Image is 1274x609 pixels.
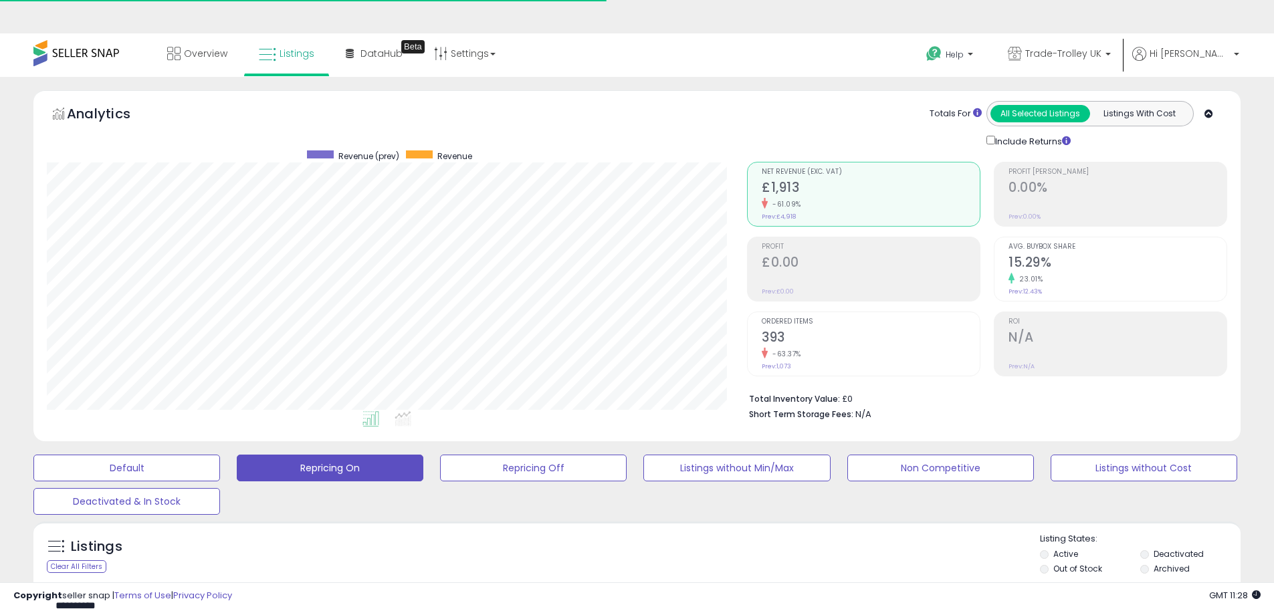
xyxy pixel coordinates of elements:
button: Non Competitive [847,455,1034,481]
button: Default [33,455,220,481]
small: Prev: N/A [1008,362,1035,370]
h2: 0.00% [1008,180,1227,198]
a: Help [916,35,986,77]
span: DataHub [360,47,403,60]
button: Listings without Cost [1051,455,1237,481]
label: Deactivated [1154,548,1204,560]
span: Profit [PERSON_NAME] [1008,168,1227,176]
h2: £1,913 [762,180,980,198]
b: Short Term Storage Fees: [749,408,853,420]
div: Include Returns [976,133,1087,148]
label: Out of Stock [1053,563,1102,574]
button: Deactivated & In Stock [33,488,220,515]
button: Listings With Cost [1089,105,1189,122]
a: Hi [PERSON_NAME] [1132,47,1239,77]
span: 2025-09-18 11:28 GMT [1209,589,1261,602]
h5: Listings [71,537,122,556]
div: Clear All Filters [47,560,106,573]
span: Profit [762,243,980,251]
div: Tooltip anchor [401,40,425,53]
span: Overview [184,47,227,60]
span: Hi [PERSON_NAME] [1150,47,1230,60]
div: seller snap | | [13,590,232,602]
span: Revenue [437,150,472,162]
span: Revenue (prev) [338,150,399,162]
h2: 15.29% [1008,255,1227,273]
h2: £0.00 [762,255,980,273]
label: Archived [1154,563,1190,574]
a: Privacy Policy [173,589,232,602]
span: Listings [280,47,314,60]
small: Prev: £0.00 [762,287,794,295]
a: Listings [249,33,324,74]
small: Prev: £4,918 [762,213,796,221]
small: 23.01% [1015,274,1043,284]
small: Prev: 1,073 [762,362,791,370]
span: Trade-Trolley UK [1025,47,1101,60]
button: Repricing Off [440,455,627,481]
h2: N/A [1008,330,1227,348]
button: All Selected Listings [990,105,1090,122]
a: DataHub [336,33,413,74]
a: Terms of Use [114,589,171,602]
small: -61.09% [768,199,801,209]
b: Total Inventory Value: [749,393,840,404]
i: Get Help [926,45,942,62]
li: £0 [749,390,1217,406]
a: Overview [157,33,237,74]
span: Ordered Items [762,318,980,326]
h2: 393 [762,330,980,348]
small: Prev: 0.00% [1008,213,1041,221]
span: Help [946,49,964,60]
h5: Analytics [67,104,156,126]
strong: Copyright [13,589,62,602]
small: Prev: 12.43% [1008,287,1042,295]
small: -63.37% [768,349,801,359]
div: Totals For [930,108,982,120]
span: Net Revenue (Exc. VAT) [762,168,980,176]
a: Settings [424,33,506,74]
span: ROI [1008,318,1227,326]
span: Avg. Buybox Share [1008,243,1227,251]
button: Repricing On [237,455,423,481]
a: Trade-Trolley UK [998,33,1121,77]
label: Active [1053,548,1078,560]
button: Listings without Min/Max [643,455,830,481]
p: Listing States: [1040,533,1241,545]
span: N/A [855,408,871,420]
